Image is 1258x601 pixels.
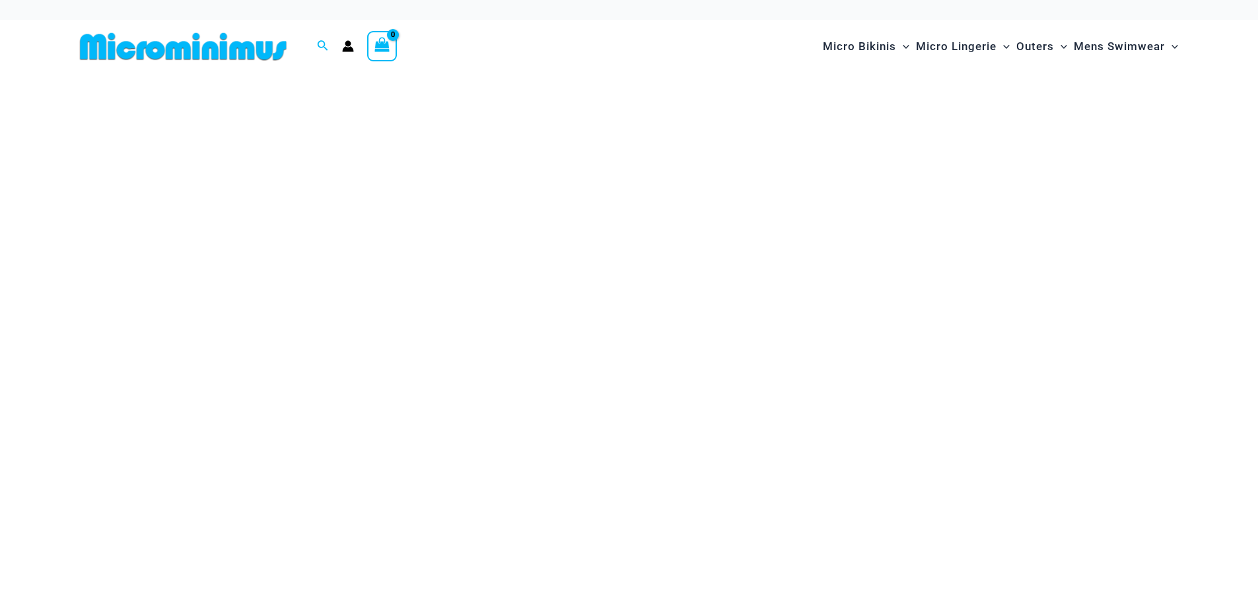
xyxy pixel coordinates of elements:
a: View Shopping Cart, empty [367,31,398,61]
span: Menu Toggle [1054,30,1067,63]
span: Mens Swimwear [1074,30,1165,63]
img: MM SHOP LOGO FLAT [75,32,292,61]
span: Menu Toggle [1165,30,1178,63]
a: Account icon link [342,40,354,52]
a: Micro BikinisMenu ToggleMenu Toggle [820,26,913,67]
span: Micro Bikinis [823,30,896,63]
span: Menu Toggle [896,30,909,63]
a: OutersMenu ToggleMenu Toggle [1013,26,1070,67]
span: Menu Toggle [996,30,1010,63]
span: Micro Lingerie [916,30,996,63]
nav: Site Navigation [818,24,1184,69]
a: Search icon link [317,38,329,55]
a: Mens SwimwearMenu ToggleMenu Toggle [1070,26,1181,67]
span: Outers [1016,30,1054,63]
a: Micro LingerieMenu ToggleMenu Toggle [913,26,1013,67]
